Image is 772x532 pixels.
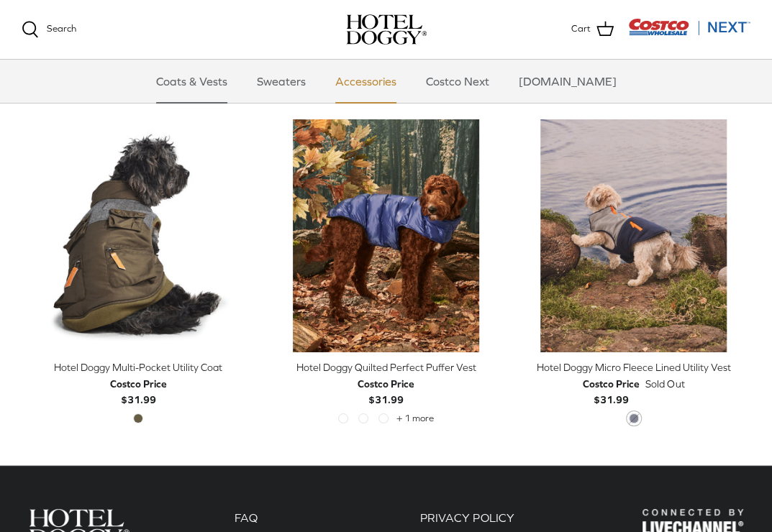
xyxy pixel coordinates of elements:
a: Hotel Doggy Micro Fleece Lined Utility Vest Costco Price$31.99 Sold Out [517,359,750,408]
span: + 1 more [396,413,434,423]
a: Hotel Doggy Quilted Perfect Puffer Vest Costco Price$31.99 [269,359,502,408]
a: PRIVACY POLICY [420,511,514,524]
a: Hotel Doggy Quilted Perfect Puffer Vest [269,119,502,352]
img: Costco Next [628,18,750,36]
a: Cart [571,20,614,39]
span: Sold Out [645,376,684,392]
div: Hotel Doggy Multi-Pocket Utility Coat [22,359,255,375]
a: Costco Next [413,60,502,103]
a: FAQ [235,511,258,524]
div: Hotel Doggy Quilted Perfect Puffer Vest [269,359,502,375]
a: Hotel Doggy Micro Fleece Lined Utility Vest [517,119,750,352]
b: $31.99 [358,376,414,405]
div: Hotel Doggy Micro Fleece Lined Utility Vest [517,359,750,375]
a: hoteldoggy.com hoteldoggycom [346,14,427,45]
b: $31.99 [583,376,640,405]
a: Visit Costco Next [628,27,750,38]
div: Costco Price [358,376,414,392]
a: Hotel Doggy Multi-Pocket Utility Coat Costco Price$31.99 [22,359,255,408]
a: Hotel Doggy Multi-Pocket Utility Coat [22,119,255,352]
div: Costco Price [110,376,167,392]
img: hoteldoggycom [346,14,427,45]
a: Accessories [322,60,409,103]
span: Cart [571,22,591,37]
a: Sweaters [244,60,319,103]
span: Search [47,23,76,34]
a: Coats & Vests [143,60,240,103]
a: Search [22,21,76,38]
div: Costco Price [583,376,640,392]
b: $31.99 [110,376,167,405]
a: [DOMAIN_NAME] [506,60,630,103]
